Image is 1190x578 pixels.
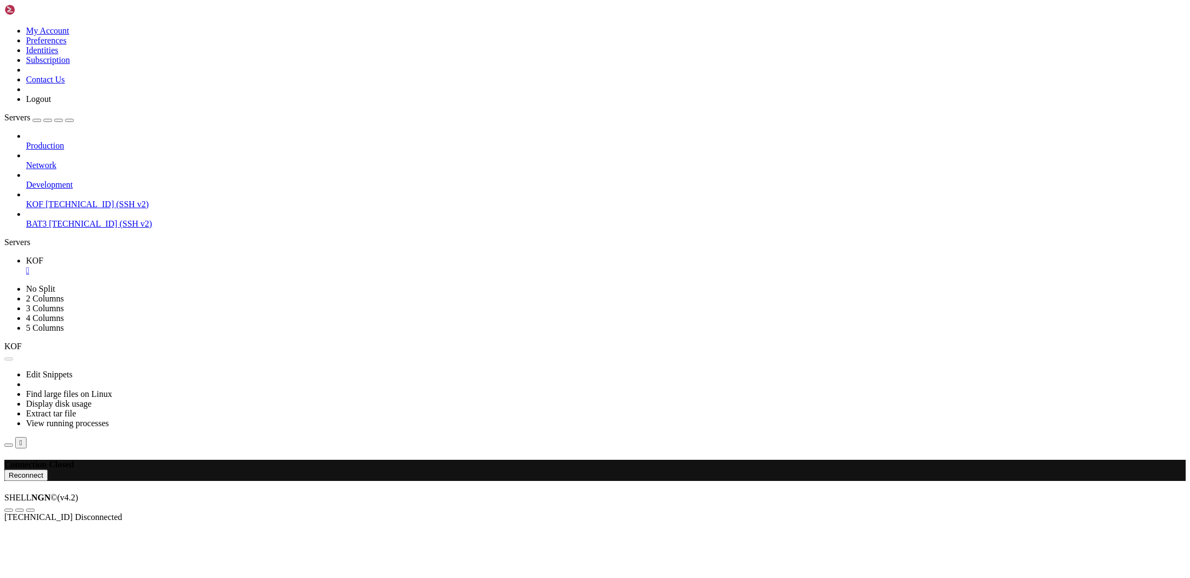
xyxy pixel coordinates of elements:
li: BAT3 [TECHNICAL_ID] (SSH v2) [26,209,1186,229]
a: Production [26,141,1186,151]
a: Development [26,180,1186,190]
span: [TECHNICAL_ID] (SSH v2) [49,219,152,228]
a: View running processes [26,419,109,428]
a: Edit Snippets [26,370,73,379]
div: Servers [4,237,1186,247]
a: Contact Us [26,75,65,84]
li: KOF [TECHNICAL_ID] (SSH v2) [26,190,1186,209]
a: 4 Columns [26,313,64,323]
a: Extract tar file [26,409,76,418]
li: Production [26,131,1186,151]
a: KOF [26,256,1186,275]
a: 5 Columns [26,323,64,332]
a:  [26,266,1186,275]
a: My Account [26,26,69,35]
a: Preferences [26,36,67,45]
a: Servers [4,113,74,122]
span: Development [26,180,73,189]
a: BAT3 [TECHNICAL_ID] (SSH v2) [26,219,1186,229]
li: Development [26,170,1186,190]
div:  [20,439,22,447]
span: Servers [4,113,30,122]
span: KOF [26,256,43,265]
a: Network [26,160,1186,170]
a: 2 Columns [26,294,64,303]
img: Shellngn [4,4,67,15]
span: BAT3 [26,219,47,228]
button:  [15,437,27,448]
span: [TECHNICAL_ID] (SSH v2) [46,200,149,209]
a: Identities [26,46,59,55]
a: Subscription [26,55,70,65]
a: Display disk usage [26,399,92,408]
a: 3 Columns [26,304,64,313]
span: Production [26,141,64,150]
a: KOF [TECHNICAL_ID] (SSH v2) [26,200,1186,209]
span: KOF [26,200,43,209]
span: Network [26,160,56,170]
a: Find large files on Linux [26,389,112,399]
a: Logout [26,94,51,104]
span: KOF [4,342,22,351]
li: Network [26,151,1186,170]
a: No Split [26,284,55,293]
